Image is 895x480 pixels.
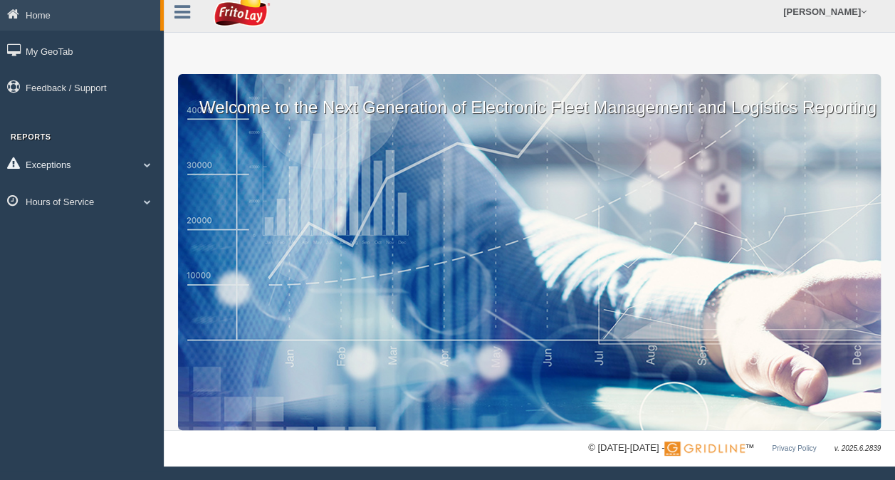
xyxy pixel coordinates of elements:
img: Gridline [664,442,745,456]
div: © [DATE]-[DATE] - ™ [588,441,881,456]
a: Privacy Policy [772,444,816,452]
span: v. 2025.6.2839 [834,444,881,452]
p: Welcome to the Next Generation of Electronic Fleet Management and Logistics Reporting [178,74,881,120]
